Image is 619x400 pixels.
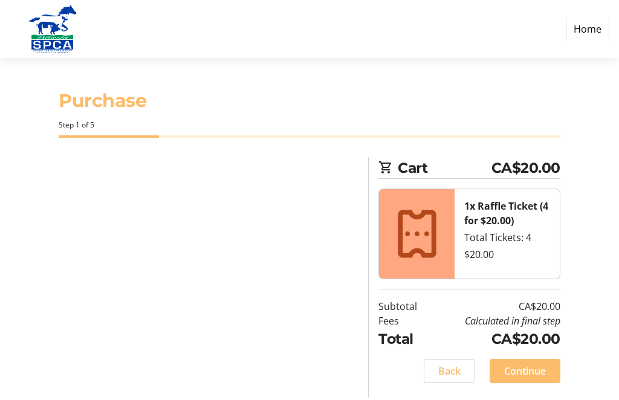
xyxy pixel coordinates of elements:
td: Total [378,328,431,349]
span: CA$20.00 [491,157,560,178]
h1: Purchase [59,87,560,115]
td: CA$20.00 [431,299,560,314]
div: Step 1 of 5 [59,120,560,131]
td: Calculated in final step [431,314,560,328]
span: Back [438,364,461,378]
button: Back [424,359,475,383]
a: Home [566,18,609,40]
span: Continue [504,364,546,378]
strong: 1x Raffle Ticket (4 for $20.00) [464,199,548,227]
td: Fees [378,314,431,328]
td: CA$20.00 [431,328,560,349]
div: $20.00 [464,247,549,262]
div: Total Tickets: 4 [464,230,549,245]
span: Cart [398,157,491,178]
button: Continue [490,359,560,383]
img: Alberta SPCA's Logo [10,5,96,53]
td: Subtotal [378,299,431,314]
